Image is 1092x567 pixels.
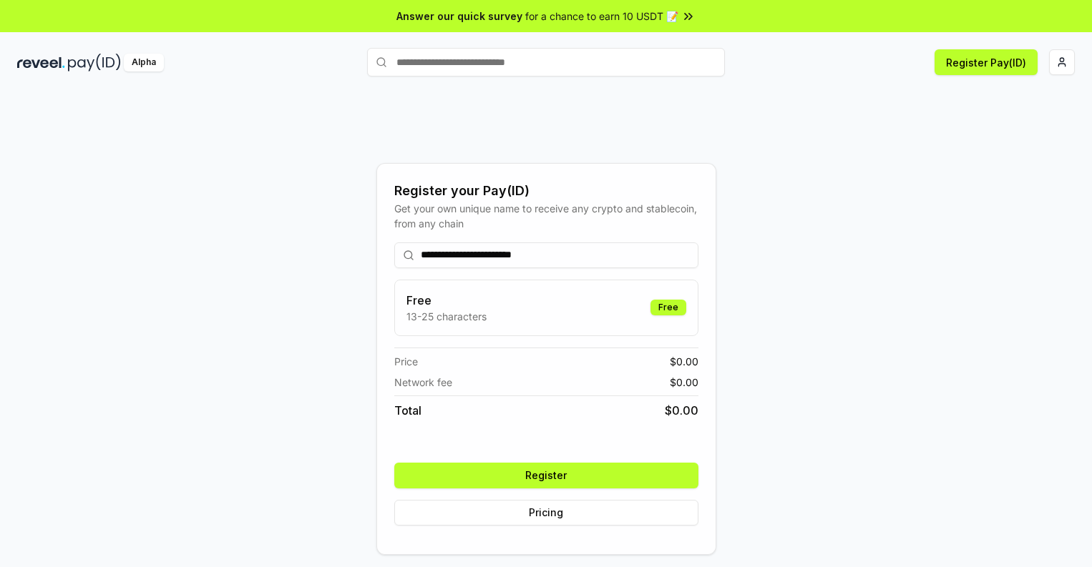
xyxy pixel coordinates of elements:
[68,54,121,72] img: pay_id
[394,354,418,369] span: Price
[394,402,421,419] span: Total
[935,49,1038,75] button: Register Pay(ID)
[394,375,452,390] span: Network fee
[406,292,487,309] h3: Free
[394,181,698,201] div: Register your Pay(ID)
[124,54,164,72] div: Alpha
[17,54,65,72] img: reveel_dark
[670,375,698,390] span: $ 0.00
[525,9,678,24] span: for a chance to earn 10 USDT 📝
[396,9,522,24] span: Answer our quick survey
[670,354,698,369] span: $ 0.00
[394,201,698,231] div: Get your own unique name to receive any crypto and stablecoin, from any chain
[406,309,487,324] p: 13-25 characters
[650,300,686,315] div: Free
[665,402,698,419] span: $ 0.00
[394,500,698,526] button: Pricing
[394,463,698,488] button: Register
